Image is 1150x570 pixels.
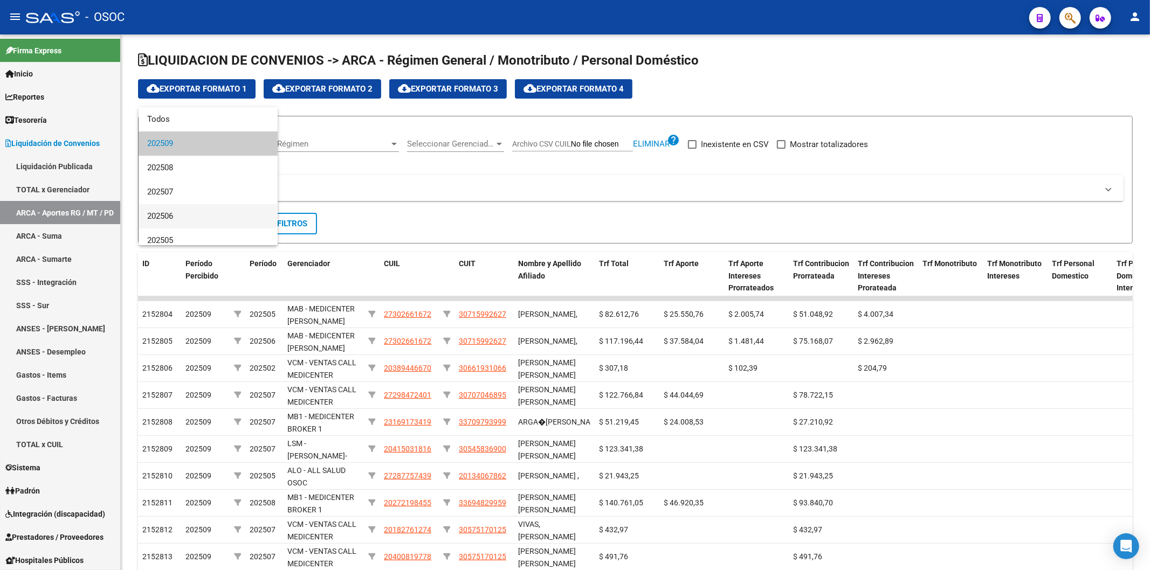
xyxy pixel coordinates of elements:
span: Todos [147,107,269,131]
span: 202508 [147,156,269,180]
span: 202505 [147,228,269,253]
div: Open Intercom Messenger [1113,533,1139,559]
span: 202509 [147,131,269,156]
span: 202507 [147,180,269,204]
span: 202506 [147,204,269,228]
